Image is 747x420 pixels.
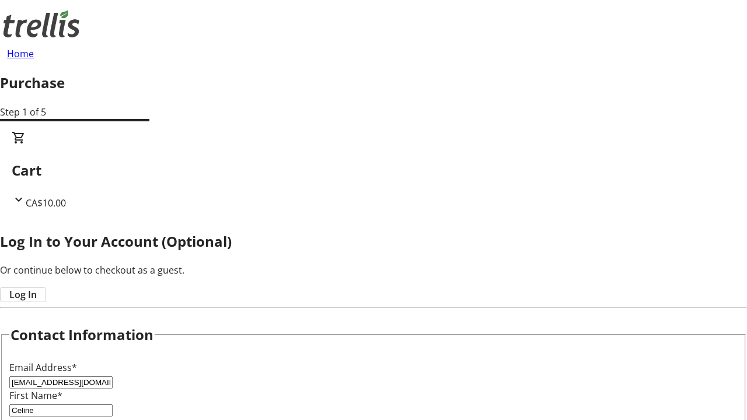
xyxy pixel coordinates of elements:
div: CartCA$10.00 [12,131,735,210]
span: Log In [9,288,37,302]
h2: Cart [12,160,735,181]
label: First Name* [9,389,62,402]
span: CA$10.00 [26,197,66,209]
h2: Contact Information [11,324,153,345]
label: Email Address* [9,361,77,374]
